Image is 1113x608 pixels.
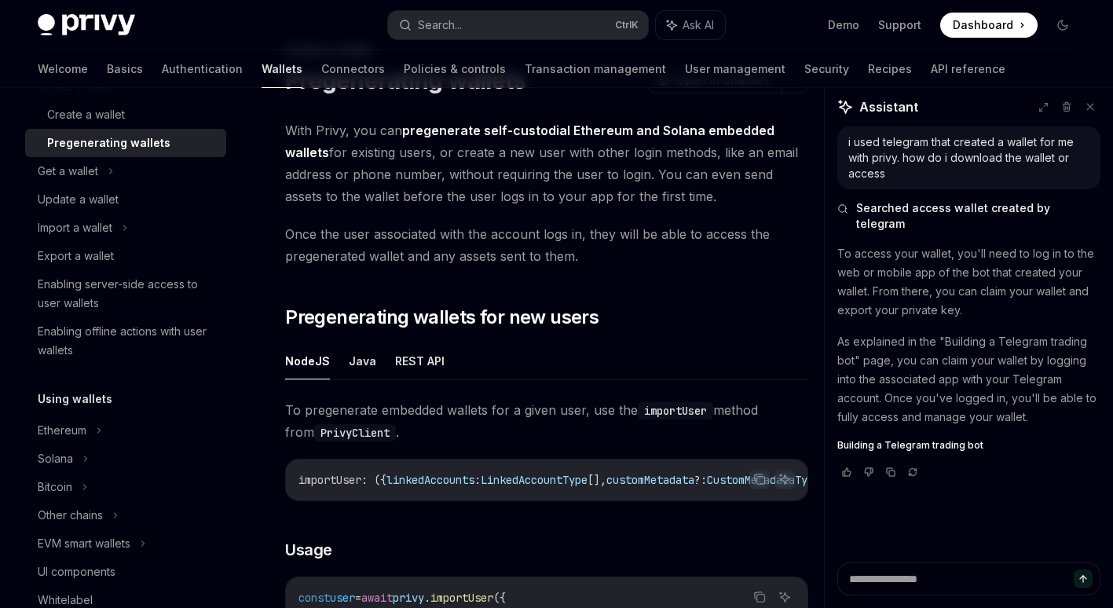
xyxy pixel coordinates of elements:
[859,97,918,116] span: Assistant
[298,591,330,605] span: const
[38,162,98,181] div: Get a wallet
[774,469,795,489] button: Ask AI
[25,242,226,270] a: Export a wallet
[749,469,770,489] button: Copy the contents from the code block
[656,11,725,39] button: Ask AI
[848,134,1089,181] div: i used telegram that created a wallet for me with privy. how do i download the wallet or access
[430,591,493,605] span: importUser
[694,473,707,487] span: ?:
[38,449,73,468] div: Solana
[262,50,302,88] a: Wallets
[683,17,714,33] span: Ask AI
[804,50,849,88] a: Security
[285,342,330,379] button: NodeJS
[162,50,243,88] a: Authentication
[525,50,666,88] a: Transaction management
[285,539,332,561] span: Usage
[940,13,1038,38] a: Dashboard
[285,223,808,267] span: Once the user associated with the account logs in, they will be able to access the pregenerated w...
[38,322,217,360] div: Enabling offline actions with user wallets
[868,50,912,88] a: Recipes
[404,50,506,88] a: Policies & controls
[361,473,386,487] span: : ({
[828,17,859,33] a: Demo
[395,342,445,379] button: REST API
[38,50,88,88] a: Welcome
[107,50,143,88] a: Basics
[47,134,170,152] div: Pregenerating wallets
[481,473,588,487] span: LinkedAccountType
[707,473,820,487] span: CustomMetadataType
[615,19,639,31] span: Ctrl K
[749,587,770,607] button: Copy the contents from the code block
[685,50,785,88] a: User management
[774,587,795,607] button: Ask AI
[330,591,355,605] span: user
[349,342,376,379] button: Java
[285,119,808,207] span: With Privy, you can for existing users, or create a new user with other login methods, like an em...
[361,591,393,605] span: await
[298,473,361,487] span: importUser
[285,305,599,330] span: Pregenerating wallets for new users
[38,534,130,553] div: EVM smart wallets
[38,14,135,36] img: dark logo
[393,591,424,605] span: privy
[638,402,713,419] code: importUser
[837,244,1100,320] p: To access your wallet, you'll need to log in to the web or mobile app of the bot that created you...
[38,421,86,440] div: Ethereum
[606,473,694,487] span: customMetadata
[931,50,1005,88] a: API reference
[856,200,1100,232] span: Searched access wallet created by telegram
[38,275,217,313] div: Enabling server-side access to user wallets
[388,11,649,39] button: Search...CtrlK
[493,591,506,605] span: ({
[953,17,1013,33] span: Dashboard
[25,270,226,317] a: Enabling server-side access to user wallets
[285,399,808,443] span: To pregenerate embedded wallets for a given user, use the method from .
[38,190,119,209] div: Update a wallet
[474,473,481,487] span: :
[38,562,115,581] div: UI components
[424,591,430,605] span: .
[386,473,474,487] span: linkedAccounts
[25,558,226,586] a: UI components
[878,17,921,33] a: Support
[1050,13,1075,38] button: Toggle dark mode
[588,473,606,487] span: [],
[837,200,1100,232] button: Searched access wallet created by telegram
[38,390,112,408] h5: Using wallets
[314,424,396,441] code: PrivyClient
[25,129,226,157] a: Pregenerating wallets
[355,591,361,605] span: =
[38,218,112,237] div: Import a wallet
[25,185,226,214] a: Update a wallet
[38,247,114,266] div: Export a wallet
[418,16,462,35] div: Search...
[1074,570,1093,588] button: Send message
[321,50,385,88] a: Connectors
[25,101,226,129] a: Create a wallet
[285,123,774,160] strong: pregenerate self-custodial Ethereum and Solana embedded wallets
[38,478,72,496] div: Bitcoin
[38,506,103,525] div: Other chains
[837,332,1100,427] p: As explained in the "Building a Telegram trading bot" page, you can claim your wallet by logging ...
[837,439,1100,452] a: Building a Telegram trading bot
[25,317,226,364] a: Enabling offline actions with user wallets
[47,105,125,124] div: Create a wallet
[837,439,983,452] span: Building a Telegram trading bot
